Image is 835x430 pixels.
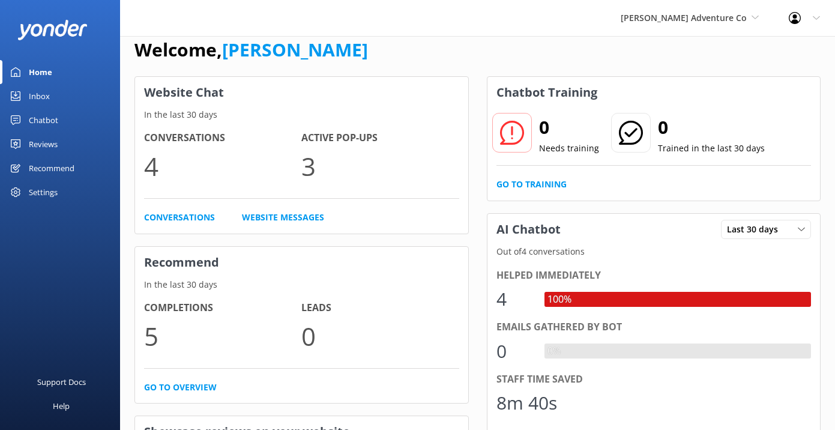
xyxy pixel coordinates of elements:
[144,300,301,316] h4: Completions
[496,285,532,313] div: 4
[135,247,468,278] h3: Recommend
[496,268,812,283] div: Helped immediately
[487,245,821,258] p: Out of 4 conversations
[29,180,58,204] div: Settings
[301,300,459,316] h4: Leads
[135,77,468,108] h3: Website Chat
[53,394,70,418] div: Help
[496,372,812,387] div: Staff time saved
[29,156,74,180] div: Recommend
[487,214,570,245] h3: AI Chatbot
[496,337,532,366] div: 0
[658,142,765,155] p: Trained in the last 30 days
[301,146,459,186] p: 3
[496,389,557,417] div: 8m 40s
[135,108,468,121] p: In the last 30 days
[144,381,217,394] a: Go to overview
[37,370,86,394] div: Support Docs
[727,223,785,236] span: Last 30 days
[539,113,599,142] h2: 0
[222,37,368,62] a: [PERSON_NAME]
[539,142,599,155] p: Needs training
[144,146,301,186] p: 4
[135,278,468,291] p: In the last 30 days
[301,316,459,356] p: 0
[658,113,765,142] h2: 0
[487,77,606,108] h3: Chatbot Training
[18,20,87,40] img: yonder-white-logo.png
[301,130,459,146] h4: Active Pop-ups
[144,316,301,356] p: 5
[496,178,567,191] a: Go to Training
[29,84,50,108] div: Inbox
[544,344,564,359] div: 0%
[29,60,52,84] div: Home
[144,130,301,146] h4: Conversations
[29,108,58,132] div: Chatbot
[496,319,812,335] div: Emails gathered by bot
[144,211,215,224] a: Conversations
[544,292,574,307] div: 100%
[242,211,324,224] a: Website Messages
[134,35,368,64] h1: Welcome,
[621,12,747,23] span: [PERSON_NAME] Adventure Co
[29,132,58,156] div: Reviews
